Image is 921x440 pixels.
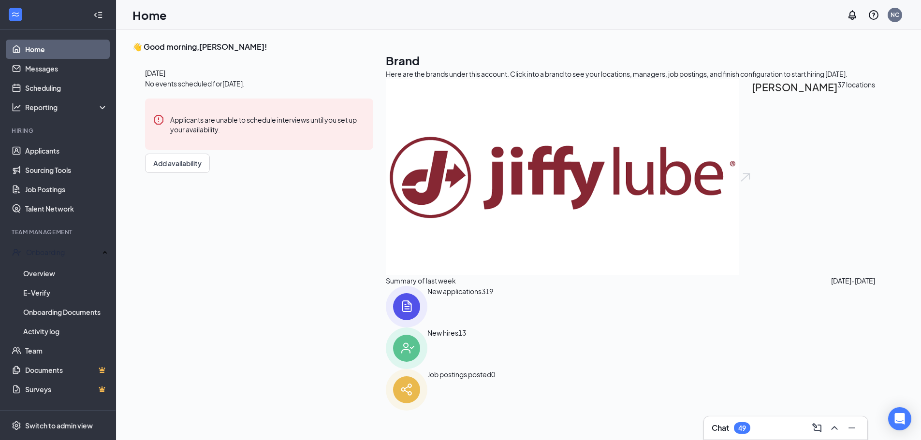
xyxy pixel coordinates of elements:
div: NC [891,11,899,19]
a: Talent Network [25,199,108,218]
a: Messages [25,59,108,78]
div: Reporting [25,102,108,112]
svg: Settings [12,421,21,430]
img: icon [386,327,427,369]
div: New hires [427,327,458,369]
button: Add availability [145,154,210,173]
svg: Minimize [846,422,858,434]
span: 13 [458,327,466,369]
h3: Chat [712,423,729,433]
div: Switch to admin view [25,421,93,430]
a: DocumentsCrown [25,360,108,380]
div: Payroll [12,409,106,417]
button: Minimize [844,420,860,436]
img: icon [386,369,427,411]
h1: Home [132,7,167,23]
img: open.6027fd2a22e1237b5b06.svg [739,79,752,275]
a: SurveysCrown [25,380,108,399]
span: [DATE] [145,68,373,78]
button: ComposeMessage [809,420,825,436]
div: Onboarding [26,247,100,257]
h1: Brand [386,52,875,69]
svg: Collapse [93,10,103,20]
img: Jiffy Lube [386,79,739,275]
span: 37 locations [837,79,875,275]
div: 49 [738,424,746,432]
svg: QuestionInfo [868,9,879,21]
a: E-Verify [23,283,108,302]
a: Team [25,341,108,360]
a: Overview [23,264,108,283]
svg: Error [153,114,164,126]
h3: 👋 Good morning, [PERSON_NAME] ! [132,42,875,52]
a: Onboarding Documents [23,302,108,322]
svg: ComposeMessage [811,422,823,434]
span: 0 [491,369,495,411]
a: Applicants [25,141,108,160]
svg: UserCheck [12,247,21,257]
button: ChevronUp [827,420,842,436]
a: Scheduling [25,78,108,98]
a: Activity log [23,322,108,341]
svg: ChevronUp [829,422,840,434]
div: Here are the brands under this account. Click into a brand to see your locations, managers, job p... [386,69,875,79]
span: 319 [482,286,493,327]
div: Team Management [12,228,106,236]
div: Applicants are unable to schedule interviews until you set up your availability. [170,114,365,134]
a: Sourcing Tools [25,160,108,180]
div: Hiring [12,127,106,135]
svg: Notifications [847,9,858,21]
img: icon [386,286,427,327]
svg: WorkstreamLogo [11,10,20,19]
div: Job postings posted [427,369,491,411]
a: Job Postings [25,180,108,199]
div: New applications [427,286,482,327]
span: [DATE] - [DATE] [831,275,875,286]
span: No events scheduled for [DATE] . [145,78,245,89]
span: Summary of last week [386,275,456,286]
h2: [PERSON_NAME] [752,79,837,275]
svg: Analysis [12,102,21,112]
div: Open Intercom Messenger [888,407,911,430]
a: Home [25,40,108,59]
